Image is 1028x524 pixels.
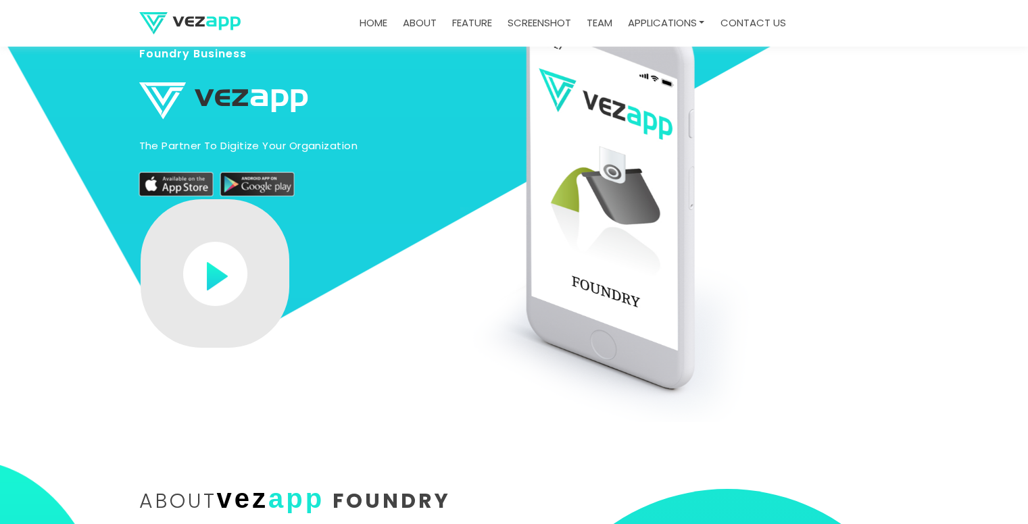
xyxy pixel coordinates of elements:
[139,82,308,119] img: logo
[622,10,710,36] a: Applications
[217,483,269,513] span: vez
[139,25,454,76] h3: A Suite of Mobile and Web Apps to Manage your Foundry Business
[581,10,618,36] a: team
[139,136,454,155] p: The partner to digitize your organization
[333,486,451,515] span: Foundry
[220,172,295,196] img: play-store
[397,10,442,36] a: about
[268,483,324,513] span: app
[139,489,504,510] h2: about
[139,172,214,196] img: appstore
[502,10,577,36] a: screenshot
[354,10,393,36] a: Home
[183,242,247,306] img: play-button
[447,10,497,36] a: feature
[139,12,241,34] img: logo
[714,10,791,36] a: contact us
